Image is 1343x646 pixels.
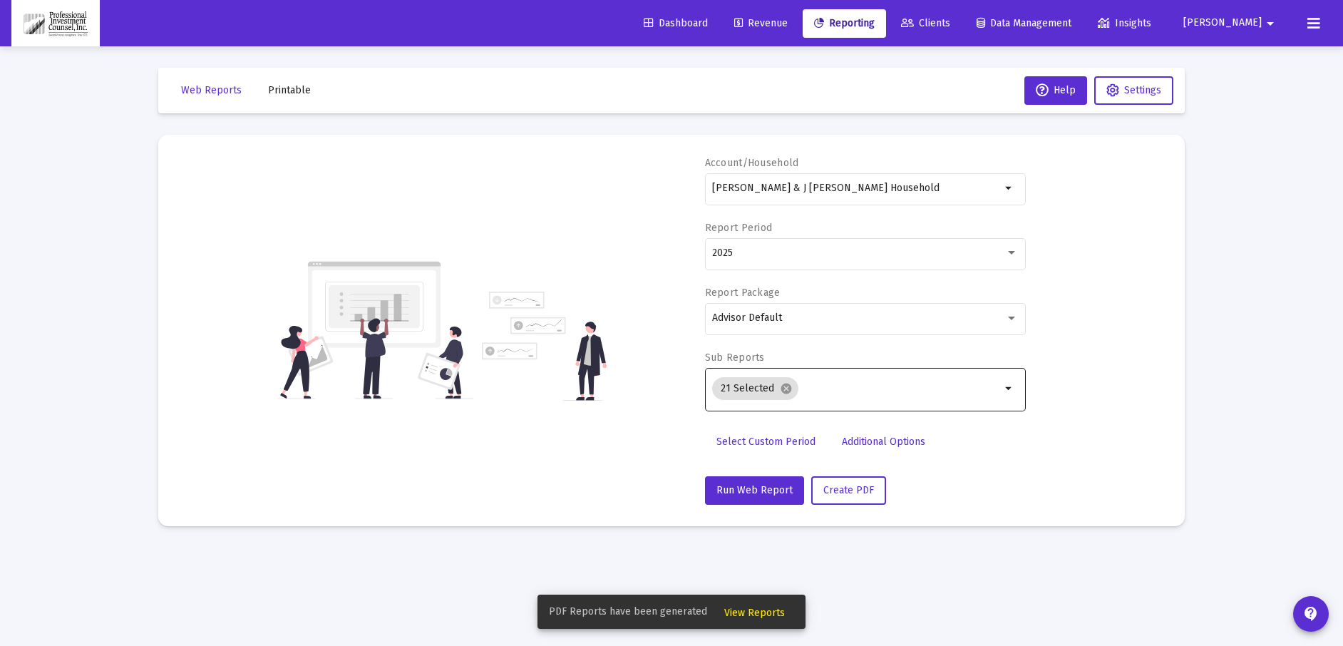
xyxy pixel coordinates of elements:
[705,157,799,169] label: Account/Household
[724,607,785,619] span: View Reports
[644,17,708,29] span: Dashboard
[965,9,1083,38] a: Data Management
[1183,17,1262,29] span: [PERSON_NAME]
[22,9,89,38] img: Dashboard
[890,9,962,38] a: Clients
[780,382,793,395] mat-icon: cancel
[632,9,719,38] a: Dashboard
[705,222,773,234] label: Report Period
[1098,17,1151,29] span: Insights
[734,17,788,29] span: Revenue
[712,247,733,259] span: 2025
[1024,76,1087,105] button: Help
[1001,180,1018,197] mat-icon: arrow_drop_down
[712,374,1001,403] mat-chip-list: Selection
[803,9,886,38] a: Reporting
[1086,9,1163,38] a: Insights
[723,9,799,38] a: Revenue
[977,17,1071,29] span: Data Management
[1001,380,1018,397] mat-icon: arrow_drop_down
[901,17,950,29] span: Clients
[1262,9,1279,38] mat-icon: arrow_drop_down
[268,84,311,96] span: Printable
[712,183,1001,194] input: Search or select an account or household
[482,292,607,401] img: reporting-alt
[181,84,242,96] span: Web Reports
[170,76,253,105] button: Web Reports
[842,436,925,448] span: Additional Options
[277,260,473,401] img: reporting
[811,476,886,505] button: Create PDF
[1166,9,1296,37] button: [PERSON_NAME]
[705,476,804,505] button: Run Web Report
[1036,84,1076,96] span: Help
[1124,84,1161,96] span: Settings
[257,76,322,105] button: Printable
[549,605,707,619] span: PDF Reports have been generated
[716,436,815,448] span: Select Custom Period
[712,312,782,324] span: Advisor Default
[713,599,796,625] button: View Reports
[823,484,874,496] span: Create PDF
[716,484,793,496] span: Run Web Report
[705,287,781,299] label: Report Package
[1302,605,1319,622] mat-icon: contact_support
[705,352,765,364] label: Sub Reports
[1094,76,1173,105] button: Settings
[814,17,875,29] span: Reporting
[712,377,798,400] mat-chip: 21 Selected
